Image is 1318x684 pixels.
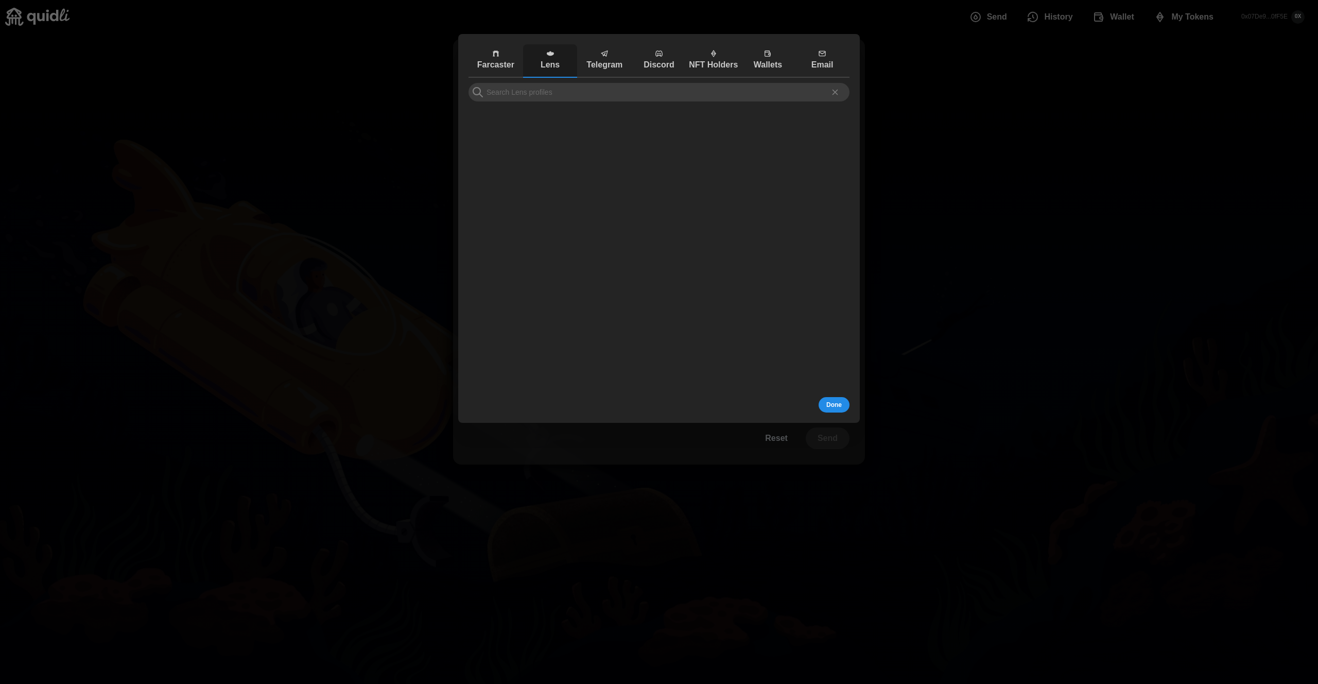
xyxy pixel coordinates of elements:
p: Lens [526,59,575,72]
input: Search Lens profiles [469,83,849,101]
span: Done [826,398,842,412]
p: Discord [634,59,684,72]
button: Done [819,397,849,413]
p: Wallets [743,59,793,72]
p: Telegram [580,59,629,72]
p: NFT Holders [689,59,738,72]
p: Email [797,59,847,72]
p: Farcaster [471,59,521,72]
